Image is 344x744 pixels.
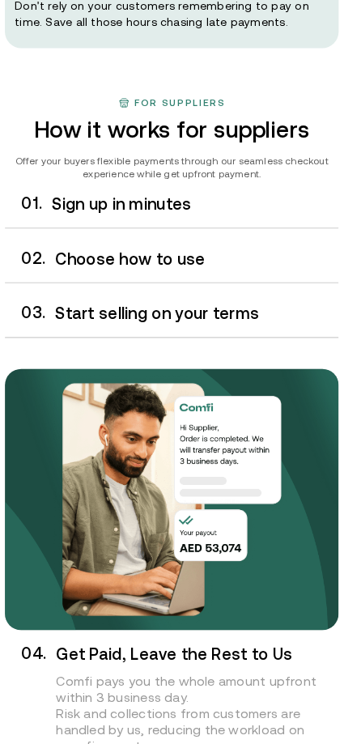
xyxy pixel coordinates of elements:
[6,252,47,273] div: 0 2 .
[23,372,321,631] img: Your payments collected on time.
[119,102,130,113] img: finance
[6,159,338,185] p: Offer your buyers flexible payments through our seamless checkout experience while get upfront pa...
[6,306,47,327] div: 0 3 .
[57,644,338,665] h3: Get Paid, Leave the Rest to Us
[6,120,338,149] h2: How it works for suppliers
[135,102,226,113] h3: For suppliers
[6,198,44,219] div: 0 1 .
[6,372,338,631] img: bg
[53,198,338,219] h3: Sign up in minutes
[57,252,338,273] h3: Choose how to use
[16,3,328,36] p: Don ' t rely on your customers remembering to pay on time. Save all those hours chasing late paym...
[57,306,338,327] h3: Start selling on your terms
